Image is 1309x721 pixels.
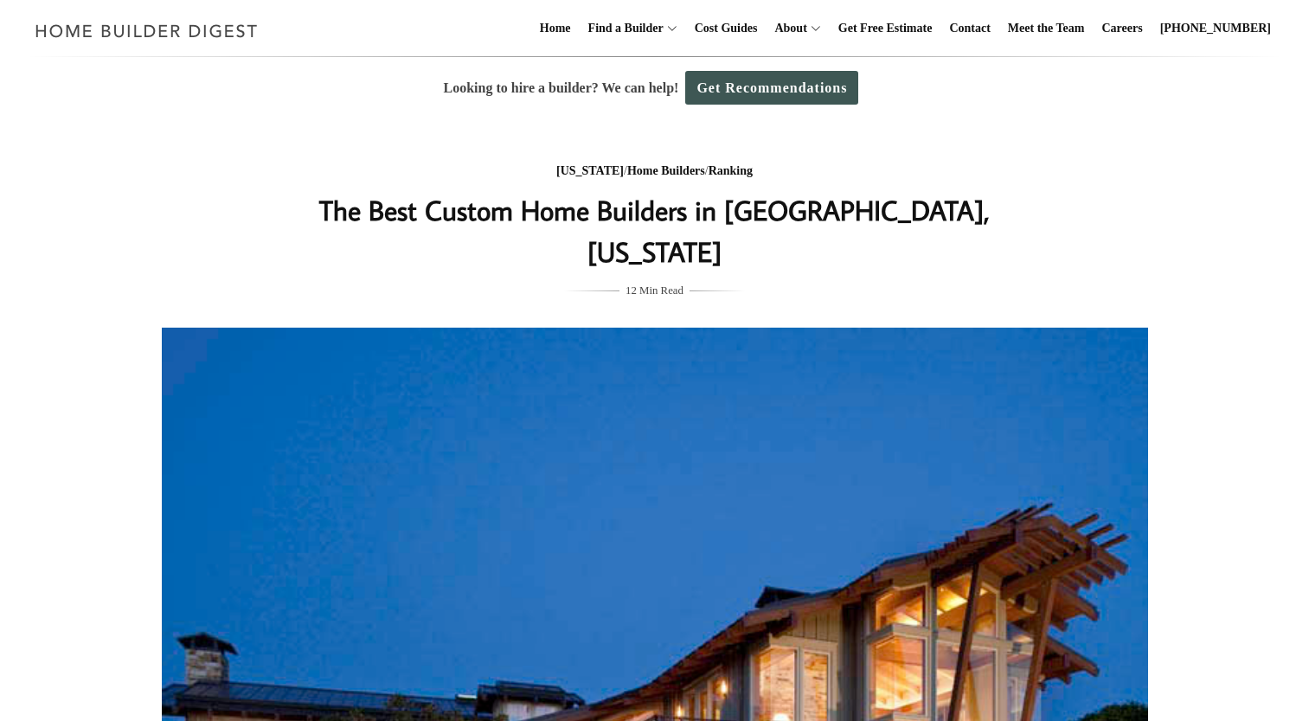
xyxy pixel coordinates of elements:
[627,164,705,177] a: Home Builders
[1153,1,1278,56] a: [PHONE_NUMBER]
[310,161,1000,182] div: / /
[28,14,266,48] img: Home Builder Digest
[767,1,806,56] a: About
[709,164,753,177] a: Ranking
[533,1,578,56] a: Home
[626,281,683,300] span: 12 Min Read
[1001,1,1092,56] a: Meet the Team
[942,1,997,56] a: Contact
[831,1,940,56] a: Get Free Estimate
[556,164,624,177] a: [US_STATE]
[685,71,858,105] a: Get Recommendations
[581,1,664,56] a: Find a Builder
[310,189,1000,272] h1: The Best Custom Home Builders in [GEOGRAPHIC_DATA], [US_STATE]
[1095,1,1150,56] a: Careers
[688,1,765,56] a: Cost Guides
